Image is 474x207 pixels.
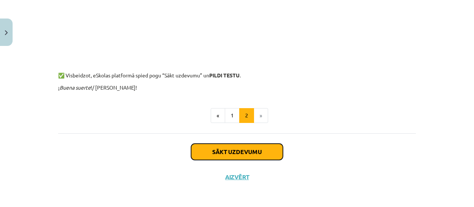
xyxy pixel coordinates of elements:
p: ✅ Visbeidzot, eSkolas platformā spied pogu “Sākt uzdevumu” un . [58,64,416,79]
button: Sākt uzdevumu [191,144,283,160]
button: 2 [239,108,254,123]
em: Buena suerte [60,84,91,91]
p: ¡ !/ [PERSON_NAME]! [58,84,416,91]
nav: Page navigation example [58,108,416,123]
button: Aizvērt [223,173,251,181]
button: « [211,108,225,123]
strong: PILDI TESTU [209,72,240,79]
button: 1 [225,108,240,123]
img: icon-close-lesson-0947bae3869378f0d4975bcd49f059093ad1ed9edebbc8119c70593378902aed.svg [5,30,8,35]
